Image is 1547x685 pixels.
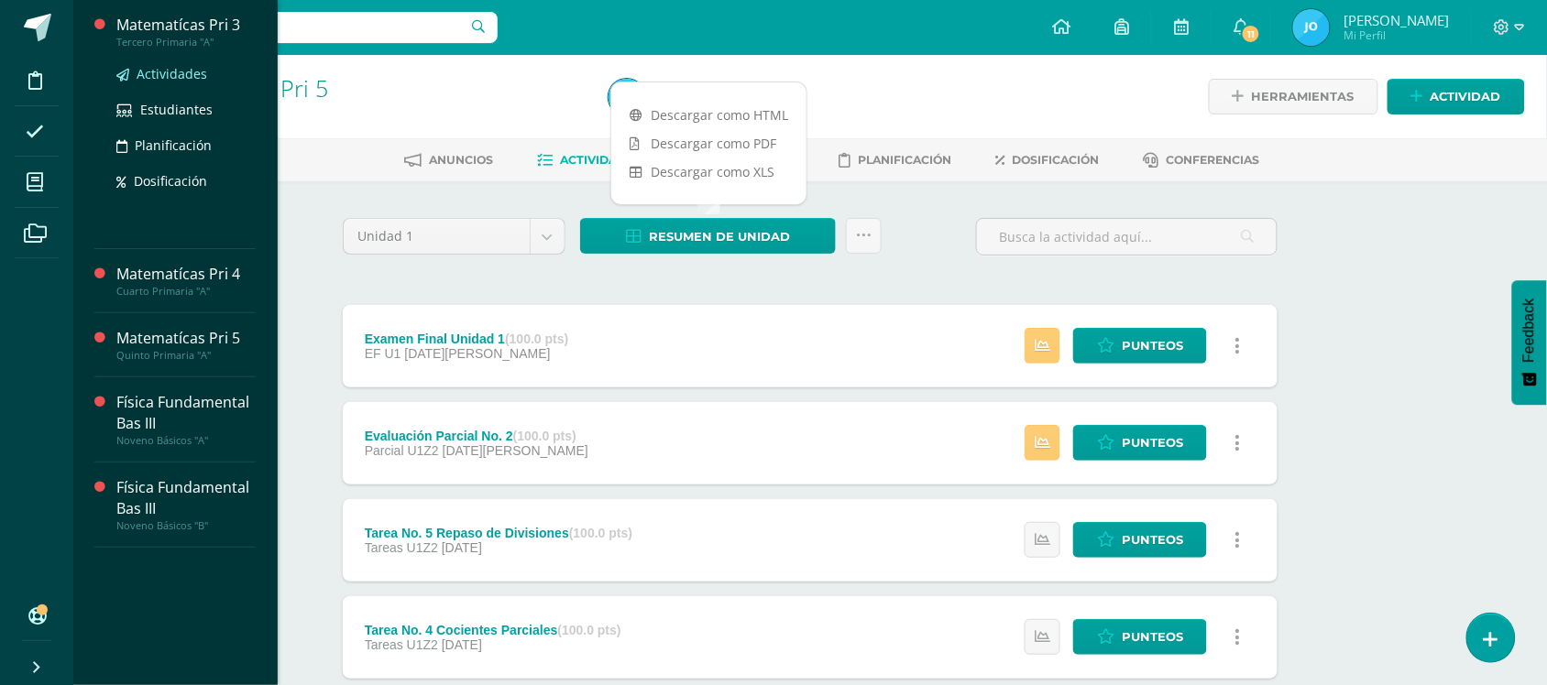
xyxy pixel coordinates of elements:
[116,328,256,349] div: Matematícas Pri 5
[116,99,256,120] a: Estudiantes
[430,153,494,167] span: Anuncios
[116,15,256,36] div: Matematícas Pri 3
[365,623,621,637] div: Tarea No. 4 Cocientes Parciales
[442,540,482,555] span: [DATE]
[137,65,207,82] span: Actividades
[1073,522,1207,558] a: Punteos
[1122,426,1183,460] span: Punteos
[1431,80,1501,114] span: Actividad
[116,392,256,447] a: Física Fundamental Bas IIINoveno Básicos "A"
[1388,79,1525,114] a: Actividad
[1144,146,1260,175] a: Conferencias
[116,264,256,285] div: Matematícas Pri 4
[143,75,587,101] h1: Matematícas Pri 5
[116,63,256,84] a: Actividades
[116,477,256,532] a: Física Fundamental Bas IIINoveno Básicos "B"
[85,12,498,43] input: Busca un usuario...
[365,346,401,361] span: EF U1
[996,146,1100,175] a: Dosificación
[116,170,256,191] a: Dosificación
[513,429,576,443] strong: (100.0 pts)
[116,349,256,362] div: Quinto Primaria "A"
[404,346,550,361] span: [DATE][PERSON_NAME]
[135,136,212,154] span: Planificación
[134,172,207,190] span: Dosificación
[1122,620,1183,654] span: Punteos
[365,540,438,555] span: Tareas U1Z2
[1122,329,1183,363] span: Punteos
[609,79,645,115] img: 0c5511dc06ee6ae7c7da3ebbca606f85.png
[558,623,621,637] strong: (100.0 pts)
[116,36,256,49] div: Tercero Primaria "A"
[365,429,588,443] div: Evaluación Parcial No. 2
[611,129,806,158] a: Descargar como PDF
[344,219,565,254] a: Unidad 1
[569,526,632,540] strong: (100.0 pts)
[143,101,587,118] div: Quinto Primaria 'A'
[1073,619,1207,655] a: Punteos
[561,153,642,167] span: Actividades
[442,637,482,652] span: [DATE]
[505,332,568,346] strong: (100.0 pts)
[1252,80,1355,114] span: Herramientas
[116,15,256,49] a: Matematícas Pri 3Tercero Primaria "A"
[365,637,438,652] span: Tareas U1Z2
[116,477,256,519] div: Física Fundamental Bas III
[611,158,806,186] a: Descargar como XLS
[1167,153,1260,167] span: Conferencias
[405,146,494,175] a: Anuncios
[365,526,632,540] div: Tarea No. 5 Repaso de Divisiones
[1209,79,1378,114] a: Herramientas
[1344,27,1449,43] span: Mi Perfil
[365,443,439,458] span: Parcial U1Z2
[116,328,256,362] a: Matematícas Pri 5Quinto Primaria "A"
[443,443,588,458] span: [DATE][PERSON_NAME]
[365,332,569,346] div: Examen Final Unidad 1
[1013,153,1100,167] span: Dosificación
[1122,523,1183,557] span: Punteos
[1344,11,1449,29] span: [PERSON_NAME]
[116,519,256,532] div: Noveno Básicos "B"
[116,392,256,434] div: Física Fundamental Bas III
[116,135,256,156] a: Planificación
[116,285,256,298] div: Cuarto Primaria "A"
[357,219,516,254] span: Unidad 1
[649,220,790,254] span: Resumen de unidad
[116,434,256,447] div: Noveno Básicos "A"
[977,219,1277,255] input: Busca la actividad aquí...
[1073,328,1207,364] a: Punteos
[859,153,952,167] span: Planificación
[140,101,213,118] span: Estudiantes
[611,101,806,129] a: Descargar como HTML
[1293,9,1330,46] img: 0c5511dc06ee6ae7c7da3ebbca606f85.png
[1512,280,1547,405] button: Feedback - Mostrar encuesta
[538,146,642,175] a: Actividades
[1521,299,1538,363] span: Feedback
[839,146,952,175] a: Planificación
[580,218,836,254] a: Resumen de unidad
[1241,24,1261,44] span: 11
[1073,425,1207,461] a: Punteos
[116,264,256,298] a: Matematícas Pri 4Cuarto Primaria "A"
